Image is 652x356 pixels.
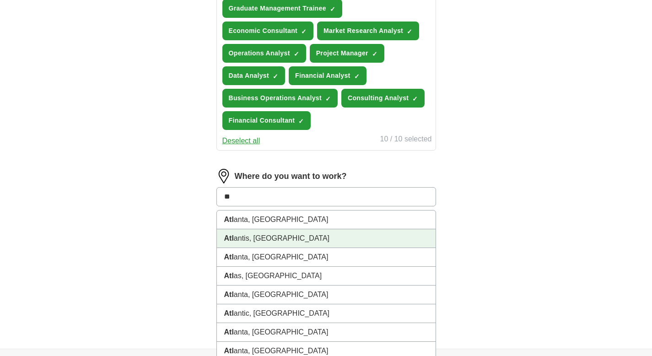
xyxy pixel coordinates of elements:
[222,66,286,85] button: Data Analyst✓
[224,291,234,298] strong: Atl
[316,49,368,58] span: Project Manager
[222,111,311,130] button: Financial Consultant✓
[229,93,322,103] span: Business Operations Analyst
[216,169,231,183] img: location.png
[407,28,412,35] span: ✓
[294,50,299,58] span: ✓
[323,26,403,36] span: Market Research Analyst
[229,71,269,81] span: Data Analyst
[295,71,350,81] span: Financial Analyst
[222,89,338,108] button: Business Operations Analyst✓
[372,50,377,58] span: ✓
[298,118,304,125] span: ✓
[380,134,432,146] div: 10 / 10 selected
[412,95,418,102] span: ✓
[217,248,436,267] li: anta, [GEOGRAPHIC_DATA]
[224,328,234,336] strong: Atl
[222,22,314,40] button: Economic Consultant✓
[229,49,290,58] span: Operations Analyst
[224,216,234,223] strong: Atl
[273,73,278,80] span: ✓
[229,116,295,125] span: Financial Consultant
[217,210,436,229] li: anta, [GEOGRAPHIC_DATA]
[310,44,384,63] button: Project Manager✓
[217,304,436,323] li: antic, [GEOGRAPHIC_DATA]
[229,4,326,13] span: Graduate Management Trainee
[348,93,409,103] span: Consulting Analyst
[222,44,306,63] button: Operations Analyst✓
[325,95,331,102] span: ✓
[301,28,307,35] span: ✓
[289,66,366,85] button: Financial Analyst✓
[235,170,347,183] label: Where do you want to work?
[341,89,425,108] button: Consulting Analyst✓
[217,286,436,304] li: anta, [GEOGRAPHIC_DATA]
[217,267,436,286] li: as, [GEOGRAPHIC_DATA]
[224,309,234,317] strong: Atl
[224,347,234,355] strong: Atl
[224,272,234,280] strong: Atl
[224,234,234,242] strong: Atl
[217,323,436,342] li: anta, [GEOGRAPHIC_DATA]
[330,5,335,13] span: ✓
[224,253,234,261] strong: Atl
[229,26,298,36] span: Economic Consultant
[317,22,419,40] button: Market Research Analyst✓
[222,135,260,146] button: Deselect all
[354,73,360,80] span: ✓
[217,229,436,248] li: antis, [GEOGRAPHIC_DATA]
